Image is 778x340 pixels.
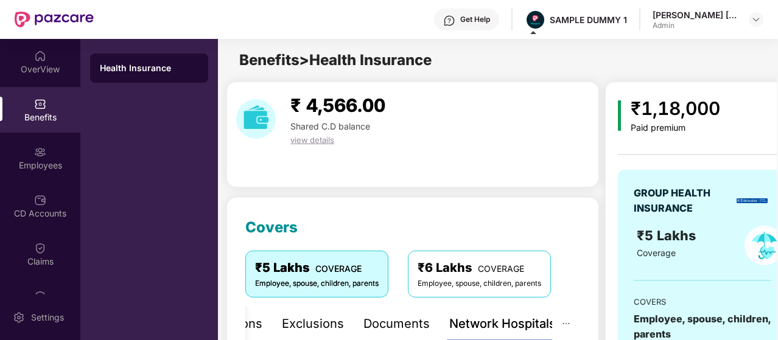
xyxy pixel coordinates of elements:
div: Documents [363,314,430,333]
span: ellipsis [562,319,570,328]
span: view details [290,135,334,145]
img: svg+xml;base64,PHN2ZyBpZD0iU2V0dGluZy0yMHgyMCIgeG1sbnM9Imh0dHA6Ly93d3cudzMub3JnLzIwMDAvc3ZnIiB3aW... [13,311,25,324]
span: COVERAGE [478,263,524,274]
img: svg+xml;base64,PHN2ZyBpZD0iRW1wbG95ZWVzIiB4bWxucz0iaHR0cDovL3d3dy53My5vcmcvMjAwMC9zdmciIHdpZHRoPS... [34,146,46,158]
img: svg+xml;base64,PHN2ZyBpZD0iQ2xhaW0iIHhtbG5zPSJodHRwOi8vd3d3LnczLm9yZy8yMDAwL3N2ZyIgd2lkdGg9IjIwIi... [34,290,46,302]
span: COVERAGE [315,263,362,274]
div: Paid premium [631,123,720,133]
img: insurerLogo [737,198,768,203]
div: ₹1,18,000 [631,94,720,123]
img: New Pazcare Logo [15,12,94,27]
div: Get Help [460,15,490,24]
div: SAMPLE DUMMY 1 [550,14,627,26]
div: COVERS [634,296,771,308]
img: download [236,99,276,139]
div: Settings [27,311,68,324]
img: icon [618,100,621,131]
span: Covers [245,218,298,236]
span: Benefits > Health Insurance [239,51,432,69]
img: svg+xml;base64,PHN2ZyBpZD0iQ2xhaW0iIHhtbG5zPSJodHRwOi8vd3d3LnczLm9yZy8yMDAwL3N2ZyIgd2lkdGg9IjIwIi... [34,242,46,254]
div: ₹5 Lakhs [255,258,379,277]
img: svg+xml;base64,PHN2ZyBpZD0iSG9tZSIgeG1sbnM9Imh0dHA6Ly93d3cudzMub3JnLzIwMDAvc3ZnIiB3aWR0aD0iMjAiIG... [34,50,46,62]
span: ₹ 4,566.00 [290,94,385,116]
div: Employee, spouse, children, parents [255,278,379,290]
img: svg+xml;base64,PHN2ZyBpZD0iQmVuZWZpdHMiIHhtbG5zPSJodHRwOi8vd3d3LnczLm9yZy8yMDAwL3N2ZyIgd2lkdGg9Ij... [34,98,46,110]
div: Employee, spouse, children, parents [418,278,541,290]
img: svg+xml;base64,PHN2ZyBpZD0iSGVscC0zMngzMiIgeG1sbnM9Imh0dHA6Ly93d3cudzMub3JnLzIwMDAvc3ZnIiB3aWR0aD... [443,15,455,27]
span: Shared C.D balance [290,121,370,131]
div: Admin [653,21,738,30]
div: Exclusions [282,314,344,333]
div: [PERSON_NAME] [PERSON_NAME] [653,9,738,21]
img: svg+xml;base64,PHN2ZyBpZD0iQ0RfQWNjb3VudHMiIGRhdGEtbmFtZT0iQ0QgQWNjb3VudHMiIHhtbG5zPSJodHRwOi8vd3... [34,194,46,206]
span: Coverage [637,248,676,258]
div: GROUP HEALTH INSURANCE [634,186,732,216]
img: Pazcare_Alternative_logo-01-01.png [527,11,544,29]
div: Health Insurance [100,62,198,74]
img: svg+xml;base64,PHN2ZyBpZD0iRHJvcGRvd24tMzJ4MzIiIHhtbG5zPSJodHRwOi8vd3d3LnczLm9yZy8yMDAwL3N2ZyIgd2... [751,15,761,24]
span: ₹5 Lakhs [637,227,699,243]
div: Network Hospitals [449,314,556,333]
div: ₹6 Lakhs [418,258,541,277]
